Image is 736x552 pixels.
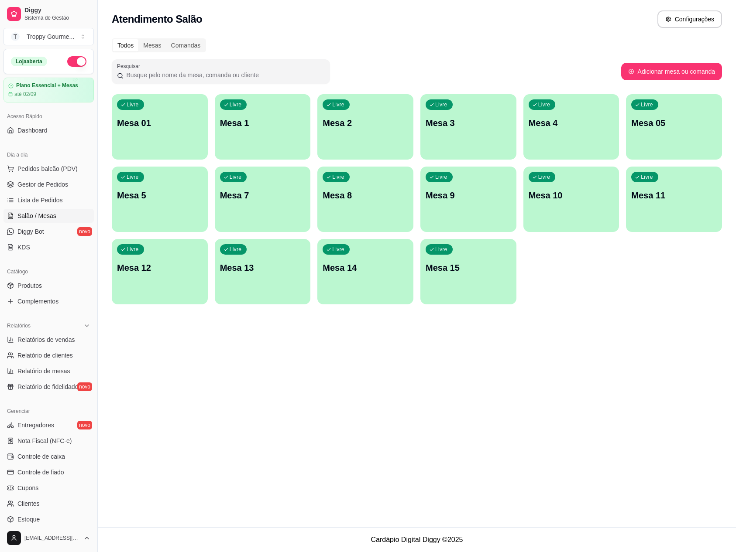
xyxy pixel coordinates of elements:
[17,281,42,290] span: Produtos
[3,265,94,279] div: Catálogo
[17,227,44,236] span: Diggy Bot
[112,94,208,160] button: LivreMesa 01
[323,262,408,274] p: Mesa 14
[323,189,408,201] p: Mesa 8
[166,39,206,51] div: Comandas
[112,167,208,232] button: LivreMesa 5
[215,239,311,304] button: LivreMesa 13
[17,243,30,252] span: KDS
[117,62,143,70] label: Pesquisar
[538,101,550,108] p: Livre
[332,174,344,181] p: Livre
[641,174,653,181] p: Livre
[3,497,94,511] a: Clientes
[124,71,325,79] input: Pesquisar
[17,468,64,477] span: Controle de fiado
[17,515,40,524] span: Estoque
[317,239,413,304] button: LivreMesa 14
[17,421,54,429] span: Entregadores
[17,484,38,492] span: Cupons
[523,94,619,160] button: LivreMesa 4
[230,101,242,108] p: Livre
[24,535,80,542] span: [EMAIL_ADDRESS][DOMAIN_NAME]
[11,32,20,41] span: T
[3,450,94,463] a: Controle de caixa
[3,109,94,123] div: Acesso Rápido
[17,211,56,220] span: Salão / Mesas
[426,262,511,274] p: Mesa 15
[426,117,511,129] p: Mesa 3
[112,12,202,26] h2: Atendimento Salão
[3,333,94,347] a: Relatórios de vendas
[27,32,74,41] div: Troppy Gourme ...
[317,167,413,232] button: LivreMesa 8
[3,123,94,137] a: Dashboard
[3,348,94,362] a: Relatório de clientes
[14,91,36,98] article: até 02/09
[220,189,306,201] p: Mesa 7
[435,174,447,181] p: Livre
[24,7,90,14] span: Diggy
[3,78,94,102] a: Plano Essencial + Mesasaté 02/09
[127,246,139,253] p: Livre
[24,14,90,21] span: Sistema de Gestão
[323,117,408,129] p: Mesa 2
[435,101,447,108] p: Livre
[7,322,31,329] span: Relatórios
[117,262,203,274] p: Mesa 12
[17,367,70,375] span: Relatório de mesas
[3,225,94,239] a: Diggy Botnovo
[98,527,736,552] footer: Cardápio Digital Diggy © 2025
[3,193,94,207] a: Lista de Pedidos
[626,167,722,232] button: LivreMesa 11
[3,512,94,526] a: Estoque
[117,117,203,129] p: Mesa 01
[17,126,48,135] span: Dashboard
[11,57,47,66] div: Loja aberta
[523,167,619,232] button: LivreMesa 10
[230,246,242,253] p: Livre
[3,364,94,378] a: Relatório de mesas
[426,189,511,201] p: Mesa 9
[3,279,94,293] a: Produtos
[435,246,447,253] p: Livre
[17,297,58,306] span: Complementos
[3,209,94,223] a: Salão / Mesas
[332,246,344,253] p: Livre
[138,39,166,51] div: Mesas
[3,434,94,448] a: Nota Fiscal (NFC-e)
[626,94,722,160] button: LivreMesa 05
[230,174,242,181] p: Livre
[215,94,311,160] button: LivreMesa 1
[17,382,78,391] span: Relatório de fidelidade
[67,56,86,67] button: Alterar Status
[220,117,306,129] p: Mesa 1
[17,180,68,189] span: Gestor de Pedidos
[3,3,94,24] a: DiggySistema de Gestão
[112,239,208,304] button: LivreMesa 12
[529,189,614,201] p: Mesa 10
[420,167,516,232] button: LivreMesa 9
[641,101,653,108] p: Livre
[3,380,94,394] a: Relatório de fidelidadenovo
[538,174,550,181] p: Livre
[3,177,94,191] a: Gestor de Pedidos
[17,351,73,360] span: Relatório de clientes
[16,82,78,89] article: Plano Essencial + Mesas
[317,94,413,160] button: LivreMesa 2
[127,174,139,181] p: Livre
[3,28,94,45] button: Select a team
[117,189,203,201] p: Mesa 5
[3,148,94,162] div: Dia a dia
[3,240,94,254] a: KDS
[17,164,78,173] span: Pedidos balcão (PDV)
[215,167,311,232] button: LivreMesa 7
[3,294,94,308] a: Complementos
[3,465,94,479] a: Controle de fiado
[17,335,75,344] span: Relatórios de vendas
[631,117,717,129] p: Mesa 05
[17,196,63,204] span: Lista de Pedidos
[113,39,138,51] div: Todos
[220,262,306,274] p: Mesa 13
[17,436,72,445] span: Nota Fiscal (NFC-e)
